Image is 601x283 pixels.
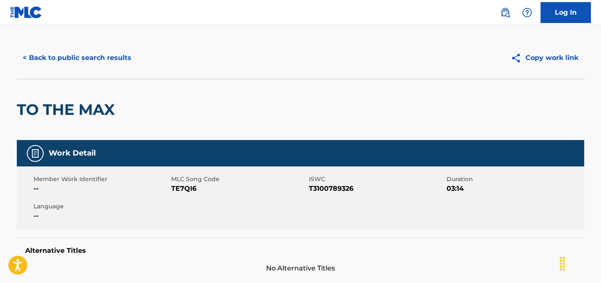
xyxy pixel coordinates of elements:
img: Work Detail [30,148,40,158]
div: Drag [556,251,569,276]
span: Duration [447,175,582,184]
div: Help [519,4,536,21]
a: Public Search [497,4,514,21]
span: Language [34,202,169,211]
img: help [522,8,532,18]
span: -- [34,211,169,221]
a: Log In [541,2,591,23]
span: T3100789326 [309,184,444,194]
h5: Work Detail [49,148,96,158]
button: Copy work link [505,47,584,68]
span: 03:14 [447,184,582,194]
img: Copy work link [511,53,525,63]
span: -- [34,184,169,194]
span: Member Work Identifier [34,175,169,184]
iframe: Chat Widget [559,243,601,283]
button: < Back to public search results [17,47,137,68]
span: TE7QI6 [171,184,307,194]
h5: Alternative Titles [25,247,576,255]
span: MLC Song Code [171,175,307,184]
img: MLC Logo [10,6,42,18]
img: search [500,8,510,18]
span: ISWC [309,175,444,184]
h2: TO THE MAX [17,100,119,119]
span: No Alternative Titles [17,263,584,273]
